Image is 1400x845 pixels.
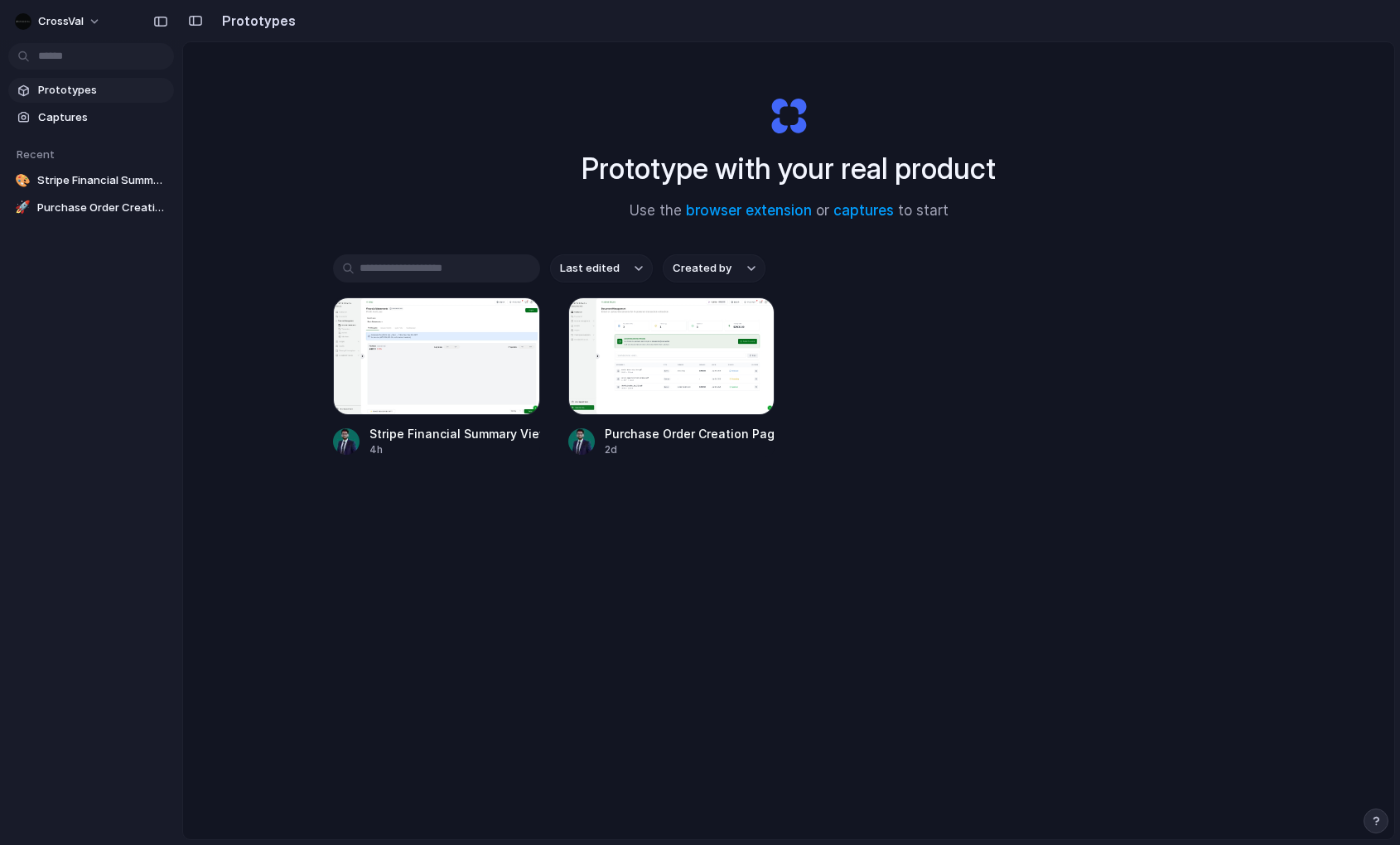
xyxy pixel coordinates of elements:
[17,147,55,161] span: Recent
[215,11,296,31] h2: Prototypes
[8,105,174,130] a: Captures
[582,147,996,191] h1: Prototype with your real product
[37,172,167,189] span: Stripe Financial Summary Viewer
[38,13,84,30] span: CrossVal
[833,202,894,219] a: captures
[8,8,109,35] button: CrossVal
[630,200,949,222] span: Use the or to start
[37,200,167,216] span: Purchase Order Creation Page
[8,168,174,193] a: 🎨Stripe Financial Summary Viewer
[550,254,653,282] button: Last edited
[605,425,775,442] div: Purchase Order Creation Page
[15,200,31,216] div: 🚀
[686,202,812,219] a: browser extension
[38,82,167,99] span: Prototypes
[15,172,31,189] div: 🎨
[663,254,765,282] button: Created by
[38,109,167,126] span: Captures
[369,442,540,457] div: 4h
[568,297,775,457] a: Purchase Order Creation PagePurchase Order Creation Page2d
[8,78,174,103] a: Prototypes
[8,196,174,220] a: 🚀Purchase Order Creation Page
[605,442,775,457] div: 2d
[673,260,731,277] span: Created by
[333,297,540,457] a: Stripe Financial Summary ViewerStripe Financial Summary Viewer4h
[560,260,620,277] span: Last edited
[369,425,540,442] div: Stripe Financial Summary Viewer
